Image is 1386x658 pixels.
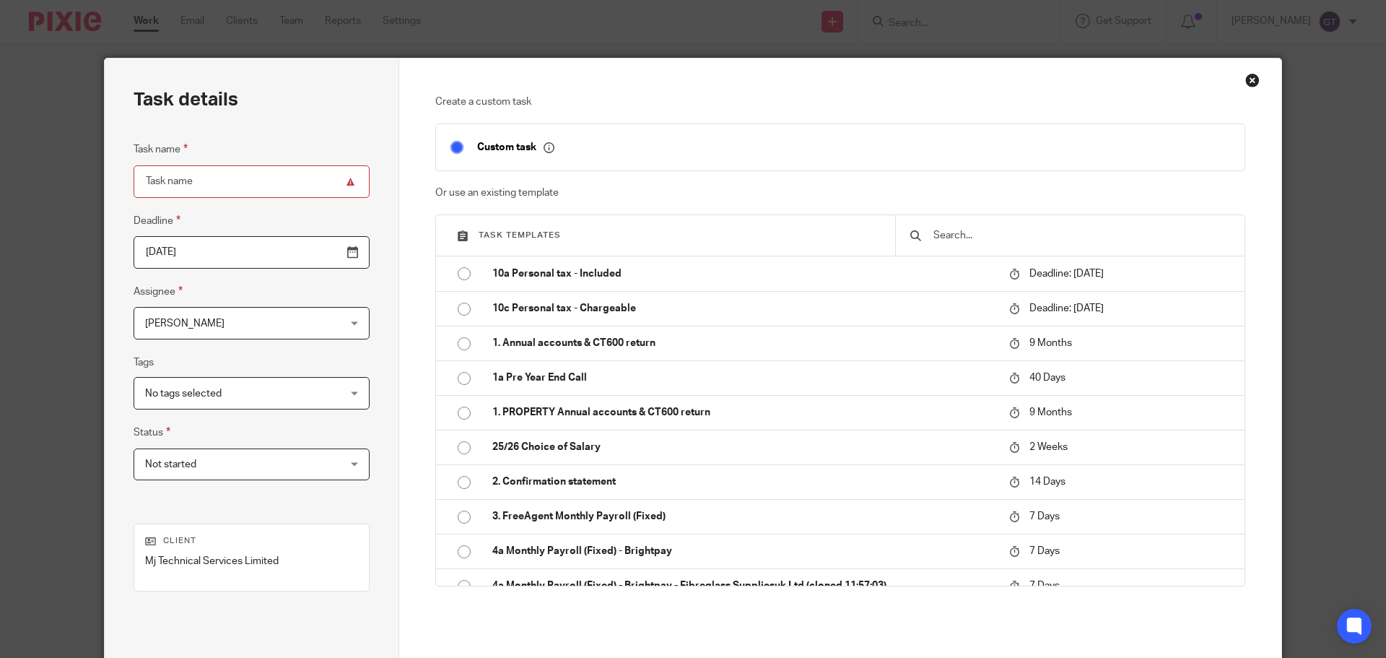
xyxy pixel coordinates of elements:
[492,579,995,593] p: 4a Monthly Payroll (Fixed) - Brightpay - Fibreglass Suppliesuk Ltd (cloned 11:57:03)
[1029,407,1072,417] span: 9 Months
[492,336,995,350] p: 1. Annual accounts & CT600 return
[932,228,1230,243] input: Search...
[477,141,554,154] p: Custom task
[1029,373,1065,383] span: 40 Days
[134,87,238,112] h2: Task details
[134,424,170,441] label: Status
[492,301,995,316] p: 10c Personal tax - Chargeable
[1029,338,1072,348] span: 9 Months
[134,165,370,198] input: Task name
[1029,442,1068,452] span: 2 Weeks
[479,231,561,239] span: Task templates
[1029,303,1104,313] span: Deadline: [DATE]
[492,440,995,454] p: 25/26 Choice of Salary
[134,212,180,229] label: Deadline
[134,236,370,269] input: Pick a date
[492,371,995,385] p: 1a Pre Year End Call
[1029,546,1060,556] span: 7 Days
[1029,581,1060,591] span: 7 Days
[145,389,222,399] span: No tags selected
[145,459,196,469] span: Not started
[435,95,1246,109] p: Create a custom task
[492,544,995,558] p: 4a Monthly Payroll (Fixed) - Brightpay
[134,283,183,300] label: Assignee
[1245,73,1260,87] div: Close this dialog window
[435,186,1246,200] p: Or use an existing template
[492,267,995,281] p: 10a Personal tax - Included
[145,319,225,329] span: [PERSON_NAME]
[492,405,995,420] p: 1. PROPERTY Annual accounts & CT600 return
[1029,477,1065,487] span: 14 Days
[1029,269,1104,279] span: Deadline: [DATE]
[134,355,154,370] label: Tags
[145,535,358,547] p: Client
[492,475,995,489] p: 2. Confirmation statement
[492,509,995,524] p: 3. FreeAgent Monthly Payroll (Fixed)
[145,554,358,568] p: Mj Technical Services Limited
[134,141,188,157] label: Task name
[1029,511,1060,521] span: 7 Days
